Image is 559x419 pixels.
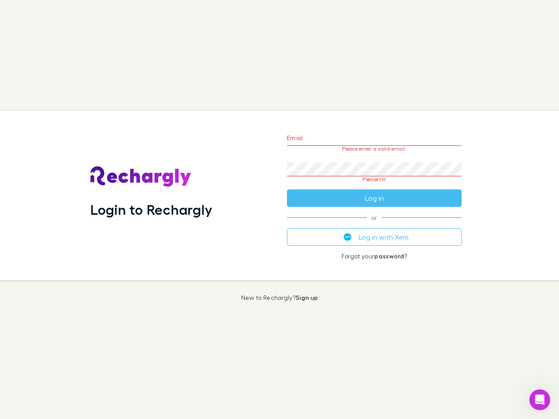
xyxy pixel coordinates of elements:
[90,166,192,187] img: Rechargly's Logo
[529,389,550,410] iframe: Intercom live chat
[287,176,462,182] p: Please fill
[287,253,462,260] p: Forgot your ?
[287,217,462,218] span: or
[344,233,352,241] img: Xero's logo
[296,294,318,301] a: Sign up
[374,252,404,260] a: password
[241,294,318,301] p: New to Rechargly?
[287,228,462,246] button: Log in with Xero
[287,189,462,207] button: Log in
[90,201,212,218] h1: Login to Rechargly
[287,146,462,152] p: Please enter a valid email.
